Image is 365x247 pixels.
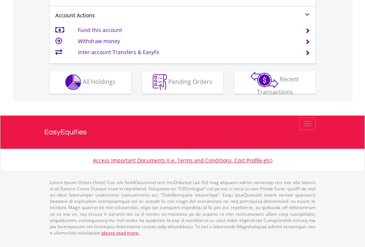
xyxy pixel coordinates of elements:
[251,72,278,88] img: transactions-zar-wht.png
[78,36,296,47] td: Withdraw money
[83,78,116,86] span: All Holdings
[142,71,223,93] button: Pending Orders
[44,116,321,149] a: EasyEquities
[78,47,296,58] td: Inter-account Transfers & EasyFx
[234,71,316,93] button: Recent Transactions
[50,71,131,93] button: All Holdings
[78,25,296,36] td: Fund this account
[93,157,272,164] a: Access Important Documents (i.e. Terms and Conditions, Cost Profile etc)
[168,78,212,86] span: Pending Orders
[153,74,167,90] img: pending_instructions-wht.png
[65,74,81,90] img: holdings-wht.png
[101,230,139,236] a: please read more:
[50,12,183,19] div: Account Actions
[257,75,299,96] span: Recent Transactions
[50,179,316,236] p: Lorem Ipsum Dolors (Ame) Con a/e SeddOeiusmod tem InciDiduntut Lab Etd mag aliquaen admin veniamq...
